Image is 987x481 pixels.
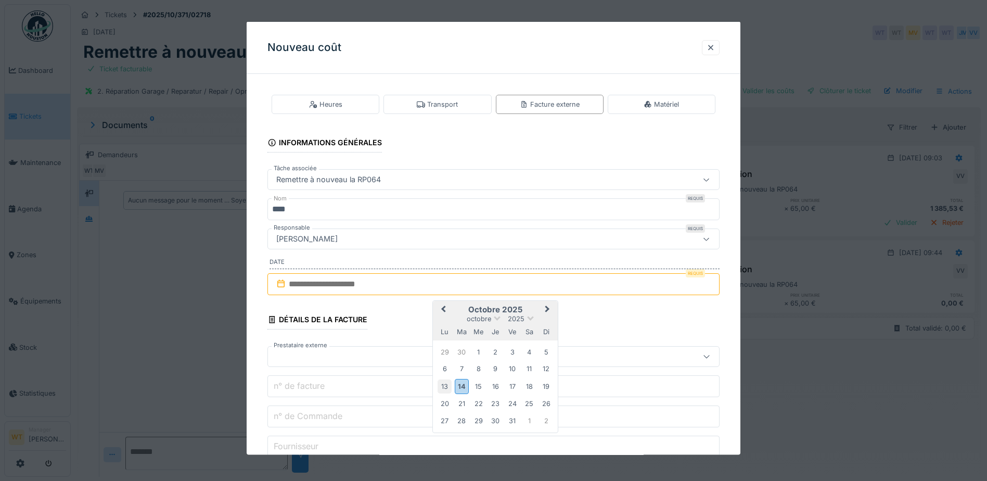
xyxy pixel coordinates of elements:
[489,362,503,376] div: Choose jeudi 9 octobre 2025
[455,362,469,376] div: Choose mardi 7 octobre 2025
[467,315,491,323] span: octobre
[505,324,519,338] div: vendredi
[539,345,553,359] div: Choose dimanche 5 octobre 2025
[522,324,536,338] div: samedi
[505,397,519,411] div: Choose vendredi 24 octobre 2025
[644,99,679,109] div: Matériel
[489,324,503,338] div: jeudi
[522,345,536,359] div: Choose samedi 4 octobre 2025
[508,315,524,323] span: 2025
[489,379,503,393] div: Choose jeudi 16 octobre 2025
[539,397,553,411] div: Choose dimanche 26 octobre 2025
[489,413,503,427] div: Choose jeudi 30 octobre 2025
[539,413,553,427] div: Choose dimanche 2 novembre 2025
[522,379,536,393] div: Choose samedi 18 octobre 2025
[539,362,553,376] div: Choose dimanche 12 octobre 2025
[505,379,519,393] div: Choose vendredi 17 octobre 2025
[438,413,452,427] div: Choose lundi 27 octobre 2025
[539,324,553,338] div: dimanche
[686,194,705,202] div: Requis
[522,397,536,411] div: Choose samedi 25 octobre 2025
[505,362,519,376] div: Choose vendredi 10 octobre 2025
[471,345,485,359] div: Choose mercredi 1 octobre 2025
[272,341,329,350] label: Prestataire externe
[438,379,452,393] div: Choose lundi 13 octobre 2025
[272,379,327,392] label: n° de facture
[471,324,485,338] div: mercredi
[309,99,342,109] div: Heures
[434,302,451,319] button: Previous Month
[505,413,519,427] div: Choose vendredi 31 octobre 2025
[438,345,452,359] div: Choose lundi 29 septembre 2025
[272,194,289,203] label: Nom
[455,378,469,394] div: Choose mardi 14 octobre 2025
[270,258,720,269] label: Date
[455,324,469,338] div: mardi
[267,135,382,153] div: Informations générales
[272,410,344,422] label: n° de Commande
[489,345,503,359] div: Choose jeudi 2 octobre 2025
[471,397,485,411] div: Choose mercredi 22 octobre 2025
[539,379,553,393] div: Choose dimanche 19 octobre 2025
[272,440,321,452] label: Fournisseur
[455,413,469,427] div: Choose mardi 28 octobre 2025
[267,41,341,54] h3: Nouveau coût
[522,362,536,376] div: Choose samedi 11 octobre 2025
[471,362,485,376] div: Choose mercredi 8 octobre 2025
[272,174,385,185] div: Remettre à nouveau la RP064
[267,312,367,330] div: Détails de la facture
[455,397,469,411] div: Choose mardi 21 octobre 2025
[505,345,519,359] div: Choose vendredi 3 octobre 2025
[489,397,503,411] div: Choose jeudi 23 octobre 2025
[438,362,452,376] div: Choose lundi 6 octobre 2025
[272,233,342,245] div: [PERSON_NAME]
[433,305,558,314] h2: octobre 2025
[272,223,312,232] label: Responsable
[455,345,469,359] div: Choose mardi 30 septembre 2025
[272,164,319,173] label: Tâche associée
[522,413,536,427] div: Choose samedi 1 novembre 2025
[438,324,452,338] div: lundi
[438,397,452,411] div: Choose lundi 20 octobre 2025
[686,269,705,277] div: Requis
[686,224,705,233] div: Requis
[471,379,485,393] div: Choose mercredi 15 octobre 2025
[520,99,580,109] div: Facture externe
[417,99,458,109] div: Transport
[471,413,485,427] div: Choose mercredi 29 octobre 2025
[437,344,555,429] div: Month octobre, 2025
[540,302,557,319] button: Next Month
